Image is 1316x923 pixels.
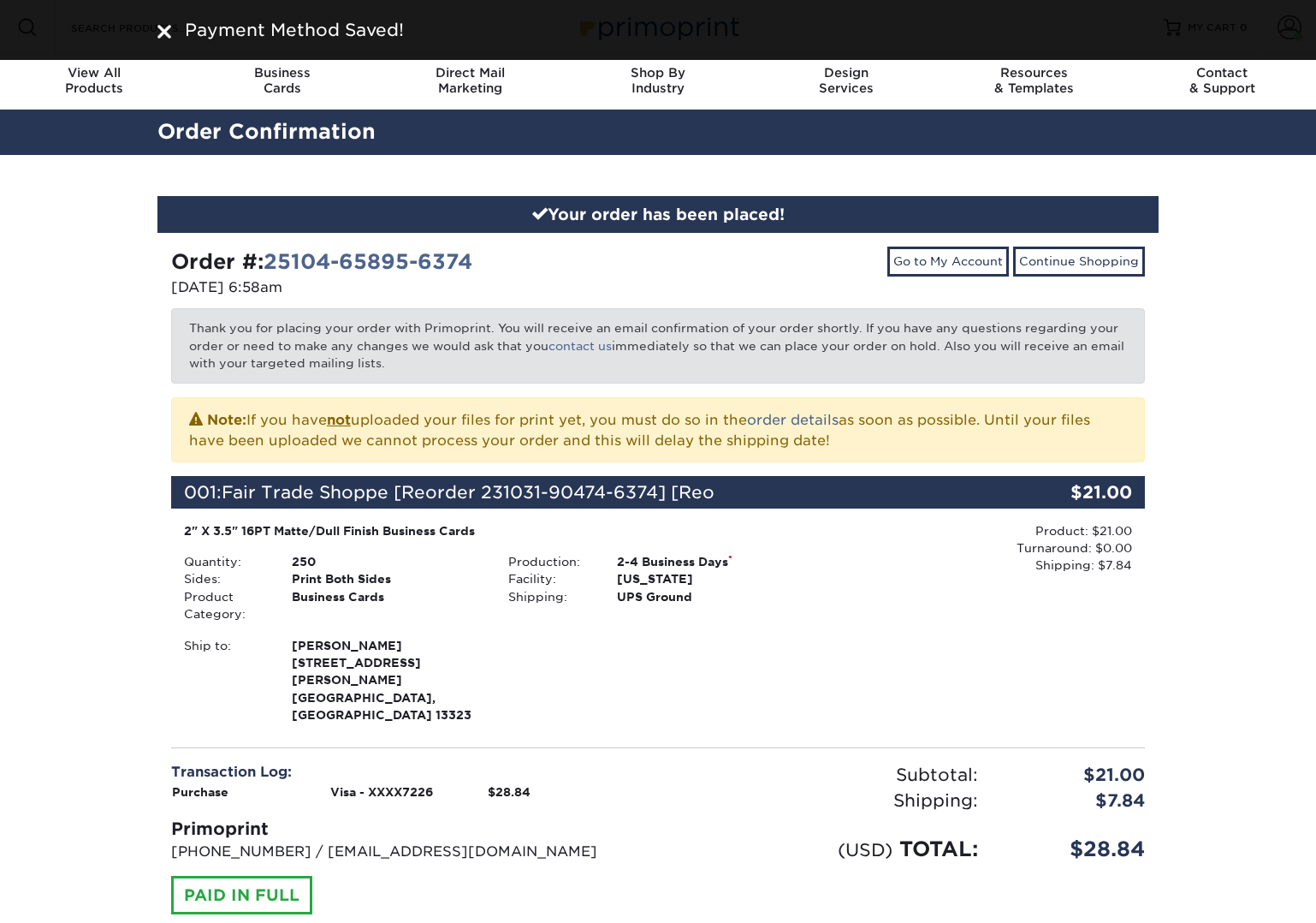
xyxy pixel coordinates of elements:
[1013,247,1145,276] a: Continue Shopping
[279,588,495,623] div: Business Cards
[188,65,376,96] div: Cards
[564,65,752,96] div: Industry
[171,842,645,862] p: [PHONE_NUMBER] / [EMAIL_ADDRESS][DOMAIN_NAME]
[940,65,1129,96] div: & Templates
[172,785,228,799] strong: Purchase
[171,816,645,842] div: Primoprint
[292,637,483,723] strong: [GEOGRAPHIC_DATA], [GEOGRAPHIC_DATA] 13323
[207,412,246,428] strong: Note:
[184,522,808,539] div: 2" X 3.5" 16PT Matte/Dull Finish Business Cards
[658,788,991,813] div: Shipping:
[564,65,752,80] span: Shop By
[145,116,1171,148] h2: Order Confirmation
[157,196,1159,234] div: Your order has been placed!
[171,553,279,570] div: Quantity:
[264,249,472,274] a: 25104-65895-6374
[171,476,982,509] div: 001:
[1128,65,1316,80] span: Contact
[1128,55,1316,110] a: Contact& Support
[188,65,376,80] span: Business
[495,553,603,570] div: Production:
[991,834,1158,865] div: $28.84
[838,839,892,860] small: (USD)
[171,308,1145,383] p: Thank you for placing your order with Primoprint. You will receive an email confirmation of your ...
[604,570,821,587] div: [US_STATE]
[222,482,714,503] span: Fair Trade Shoppe [Reorder 231031-90474-6374] [Reo
[279,553,495,570] div: 250
[747,412,839,428] a: order details
[171,637,279,724] div: Ship to:
[495,570,603,587] div: Facility:
[171,762,645,783] div: Transaction Log:
[658,762,991,788] div: Subtotal:
[821,522,1132,575] div: Product: $21.00 Turnaround: $0.00 Shipping: $7.84
[940,55,1129,110] a: Resources& Templates
[185,20,404,40] span: Payment Method Saved!
[564,55,752,110] a: Shop ByIndustry
[1128,65,1316,96] div: & Support
[376,55,564,110] a: Direct MailMarketing
[899,837,978,861] span: TOTAL:
[752,65,940,96] div: Services
[495,588,603,605] div: Shipping:
[752,55,940,110] a: DesignServices
[327,412,351,428] b: not
[940,65,1129,80] span: Resources
[604,553,821,570] div: 2-4 Business Days
[991,762,1158,788] div: $21.00
[991,788,1158,813] div: $7.84
[171,277,645,298] p: [DATE] 6:58am
[292,637,483,654] span: [PERSON_NAME]
[330,785,433,799] strong: Visa - XXXX7226
[376,65,564,80] span: Direct Mail
[604,588,821,605] div: UPS Ground
[488,785,531,799] strong: $28.84
[376,65,564,96] div: Marketing
[188,55,376,110] a: BusinessCards
[982,476,1145,509] div: $21.00
[279,570,495,587] div: Print Both Sides
[171,588,279,623] div: Product Category:
[292,654,483,689] span: [STREET_ADDRESS][PERSON_NAME]
[887,247,1009,276] a: Go to My Account
[189,408,1127,451] p: If you have uploaded your files for print yet, you must do so in the as soon as possible. Until y...
[548,339,612,353] a: contact us
[752,65,940,80] span: Design
[171,249,472,274] strong: Order #:
[171,570,279,587] div: Sides:
[157,25,171,39] img: close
